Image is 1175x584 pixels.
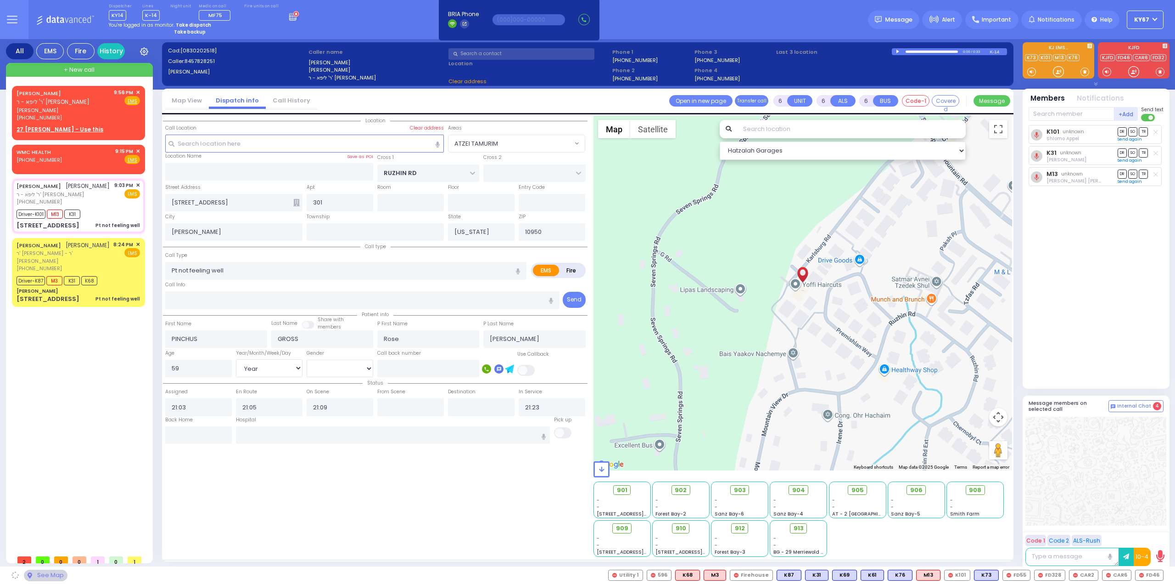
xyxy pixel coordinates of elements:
[597,510,683,517] span: [STREET_ADDRESS][PERSON_NAME]
[563,292,586,308] button: Send
[236,350,302,357] div: Year/Month/Week/Day
[1038,573,1043,578] img: red-radio-icon.svg
[1128,170,1137,178] span: SO
[6,43,34,59] div: All
[616,524,628,533] span: 909
[185,57,215,65] span: 8457828251
[165,125,196,132] label: Call Location
[448,213,461,221] label: State
[308,74,446,82] label: ר' ליפא - ר' [PERSON_NAME]
[17,242,61,249] a: [PERSON_NAME]
[559,265,584,276] label: Fire
[962,46,971,57] div: 0:00
[735,524,745,533] span: 912
[655,497,658,504] span: -
[830,95,856,107] button: ALS
[776,48,892,56] label: Last 3 location
[1128,127,1137,136] span: SO
[832,570,857,581] div: BLS
[715,535,717,542] span: -
[1151,54,1166,61] a: FD32
[734,573,739,578] img: red-radio-icon.svg
[114,89,133,96] span: 9:56 PM
[448,135,585,152] span: ATZEI TAMURIM
[165,281,185,289] label: Call Info
[969,486,981,495] span: 908
[675,570,700,581] div: ALS
[950,504,953,510] span: -
[95,295,140,302] div: Pt not feeling well
[136,181,140,189] span: ✕
[932,95,959,107] button: Covered
[318,323,341,330] span: members
[891,497,894,504] span: -
[974,570,999,581] div: K73
[910,486,923,495] span: 906
[655,549,742,556] span: [STREET_ADDRESS][PERSON_NAME]
[168,68,305,76] label: [PERSON_NAME]
[630,120,676,138] button: Show satellite imagery
[95,222,140,229] div: Pt not feeling well
[109,22,174,28] span: You're logged in as monitor.
[1100,54,1115,61] a: KJFD
[307,350,324,357] label: Gender
[1073,573,1078,578] img: red-radio-icon.svg
[308,48,446,56] label: Caller name
[805,570,828,581] div: BLS
[67,43,95,59] div: Fire
[989,120,1007,138] button: Toggle fullscreen view
[777,570,801,581] div: K87
[165,416,193,424] label: Back Home
[597,504,599,510] span: -
[168,47,305,55] label: Cad:
[136,147,140,155] span: ✕
[64,65,95,74] span: + New call
[792,486,805,495] span: 904
[17,198,62,205] span: [PHONE_NUMBER]
[128,157,137,164] u: EMS
[1139,127,1148,136] span: TR
[308,59,446,67] label: [PERSON_NAME]
[974,570,999,581] div: BLS
[891,504,894,510] span: -
[1141,113,1156,122] label: Turn off text
[1135,570,1164,581] div: FD46
[347,153,373,160] label: Save as POI
[165,252,187,259] label: Call Type
[66,182,110,190] span: [PERSON_NAME]
[73,556,86,563] span: 0
[1067,54,1080,61] a: K76
[675,486,687,495] span: 902
[1118,158,1142,163] a: Send again
[888,570,912,581] div: BLS
[81,276,97,285] span: K68
[990,48,1007,55] div: K-14
[1025,535,1046,546] button: Code 1
[307,213,330,221] label: Township
[1111,404,1115,409] img: comment-alt.png
[617,486,627,495] span: 901
[715,504,717,510] span: -
[17,98,90,106] span: ר' ליפא - ר' [PERSON_NAME]
[142,4,160,9] label: Lines
[199,4,234,9] label: Medic on call
[989,441,1007,459] button: Drag Pegman onto the map to open Street View
[1047,535,1070,546] button: Code 2
[47,210,63,219] span: M13
[377,320,408,328] label: P First Name
[377,154,394,161] label: Cross 1
[17,125,103,133] u: 27 [PERSON_NAME] - Use this
[655,542,658,549] span: -
[1046,170,1058,177] a: M13
[715,542,717,549] span: -
[36,43,64,59] div: EMS
[832,504,835,510] span: -
[694,57,740,63] label: [PHONE_NUMBER]
[597,549,683,556] span: [STREET_ADDRESS][PERSON_NAME]
[1023,45,1094,52] label: KJ EMS...
[651,573,655,578] img: red-radio-icon.svg
[24,570,67,581] div: See map
[1117,403,1151,409] span: Internal Chat
[36,14,97,25] img: Logo
[209,96,266,105] a: Dispatch info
